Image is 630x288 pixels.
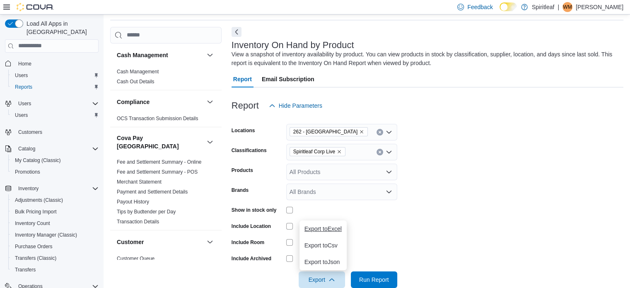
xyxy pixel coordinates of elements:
button: Cova Pay [GEOGRAPHIC_DATA] [117,134,203,150]
a: Fee and Settlement Summary - Online [117,159,202,165]
span: Home [18,61,31,67]
button: Next [232,27,241,37]
button: Reports [8,81,102,93]
span: Export [304,271,340,288]
button: Home [2,58,102,70]
span: WM [563,2,572,12]
span: Fee and Settlement Summary - POS [117,169,198,175]
button: Hide Parameters [266,97,326,114]
span: Inventory Count [15,220,50,227]
h3: Cash Management [117,51,168,59]
span: Load All Apps in [GEOGRAPHIC_DATA] [23,19,99,36]
span: Users [12,70,99,80]
button: Customer [205,237,215,247]
a: Transfers [12,265,39,275]
span: Export to Csv [304,242,342,249]
span: Feedback [467,3,492,11]
button: Compliance [117,98,203,106]
a: Customers [15,127,46,137]
span: Payout History [117,198,149,205]
button: Adjustments (Classic) [8,194,102,206]
h3: Inventory On Hand by Product [232,40,354,50]
span: Purchase Orders [12,242,99,252]
input: Dark Mode [500,2,517,11]
span: Users [18,100,31,107]
button: My Catalog (Classic) [8,155,102,166]
span: Inventory Manager (Classic) [12,230,99,240]
span: Bulk Pricing Import [12,207,99,217]
a: Users [12,110,31,120]
button: Export toExcel [299,220,347,237]
label: Include Archived [232,255,271,262]
span: Tips by Budtender per Day [117,208,176,215]
span: Export to Excel [304,225,342,232]
a: My Catalog (Classic) [12,155,64,165]
span: Adjustments (Classic) [15,197,63,203]
span: Adjustments (Classic) [12,195,99,205]
button: Catalog [15,144,39,154]
button: Purchase Orders [8,241,102,252]
a: Transaction Details [117,219,159,225]
span: My Catalog (Classic) [12,155,99,165]
span: Customers [18,129,42,136]
a: Bulk Pricing Import [12,207,60,217]
div: Cova Pay [GEOGRAPHIC_DATA] [110,157,222,230]
a: Inventory Manager (Classic) [12,230,80,240]
button: Users [2,98,102,109]
span: Promotions [12,167,99,177]
span: Spiritleaf Corp Live [290,147,345,156]
a: Payout History [117,199,149,205]
button: Cash Management [205,50,215,60]
button: Export toCsv [299,237,347,254]
label: Locations [232,127,255,134]
button: Transfers (Classic) [8,252,102,264]
button: Cova Pay [GEOGRAPHIC_DATA] [205,137,215,147]
button: Clear input [377,149,383,155]
button: Bulk Pricing Import [8,206,102,218]
div: Wanda M [562,2,572,12]
button: Compliance [205,97,215,107]
button: Inventory Count [8,218,102,229]
h3: Report [232,101,259,111]
a: Tips by Budtender per Day [117,209,176,215]
label: Brands [232,187,249,194]
button: Users [8,70,102,81]
button: Open list of options [386,169,392,175]
span: Cash Out Details [117,78,154,85]
span: Transfers (Classic) [15,255,56,261]
a: Cash Management [117,69,159,75]
a: OCS Transaction Submission Details [117,116,198,121]
span: 262 - Drayton Valley [290,127,368,136]
button: Run Report [351,271,397,288]
div: Compliance [110,114,222,127]
button: Inventory [15,184,42,194]
span: My Catalog (Classic) [15,157,61,164]
button: Clear input [377,129,383,136]
span: OCS Transaction Submission Details [117,115,198,122]
label: Classifications [232,147,267,154]
span: Customer Queue [117,255,154,262]
button: Promotions [8,166,102,178]
h3: Compliance [117,98,150,106]
button: Inventory [2,183,102,194]
button: Customers [2,126,102,138]
button: Inventory Manager (Classic) [8,229,102,241]
a: Promotions [12,167,43,177]
p: | [558,2,559,12]
label: Include Room [232,239,264,246]
span: Inventory [15,184,99,194]
span: Purchase Orders [15,243,53,250]
h3: Customer [117,238,144,246]
a: Users [12,70,31,80]
span: Hide Parameters [279,102,322,110]
span: Inventory Manager (Classic) [15,232,77,238]
span: Users [15,99,99,109]
span: Cash Management [117,68,159,75]
span: 262 - [GEOGRAPHIC_DATA] [293,128,357,136]
span: Inventory Count [12,218,99,228]
span: Customers [15,127,99,137]
a: Customer Queue [117,256,154,261]
span: Export to Json [304,259,342,265]
span: Catalog [15,144,99,154]
span: Users [15,112,28,119]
